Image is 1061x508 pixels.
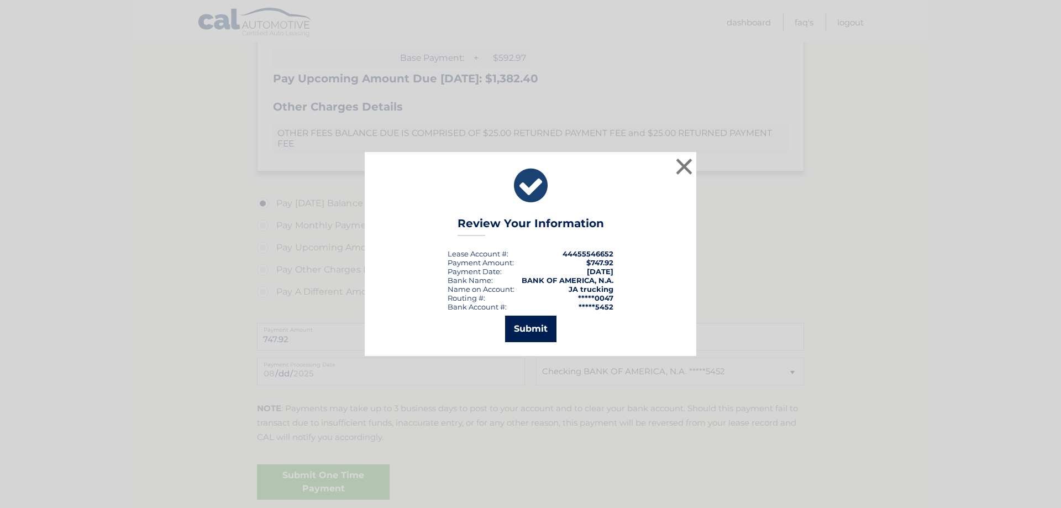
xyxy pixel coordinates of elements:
h3: Review Your Information [458,217,604,236]
strong: JA trucking [569,285,613,294]
span: Payment Date [448,267,500,276]
div: Bank Name: [448,276,493,285]
div: Name on Account: [448,285,514,294]
div: Lease Account #: [448,249,508,258]
div: Routing #: [448,294,485,302]
div: : [448,267,502,276]
div: Bank Account #: [448,302,507,311]
button: × [673,155,695,177]
strong: 44455546652 [563,249,613,258]
button: Submit [505,316,556,342]
span: [DATE] [587,267,613,276]
span: $747.92 [586,258,613,267]
strong: BANK OF AMERICA, N.A. [522,276,613,285]
div: Payment Amount: [448,258,514,267]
